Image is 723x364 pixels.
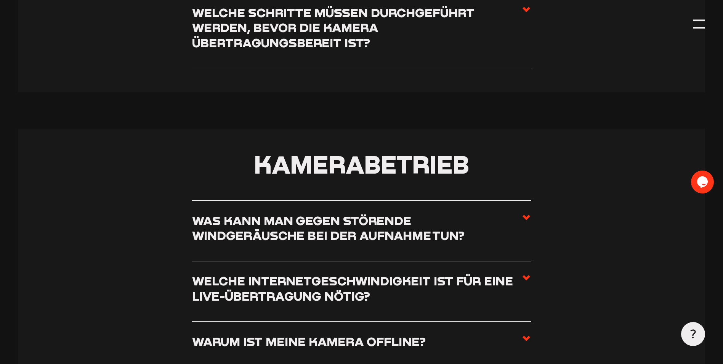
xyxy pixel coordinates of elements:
iframe: chat widget [691,171,715,193]
h3: Warum ist meine Kamera offline? [192,334,426,349]
span: Kamerabetrieb [254,149,469,179]
h3: Welche Internetgeschwindigkeit ist für eine Live-Übertragung nötig? [192,273,522,303]
h3: Welche Schritte müssen durchgeführt werden, bevor die Kamera übertragungsbereit ist? [192,5,522,50]
h3: Was kann man gegen störende Windgeräusche bei der Aufnahme tun? [192,213,522,243]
